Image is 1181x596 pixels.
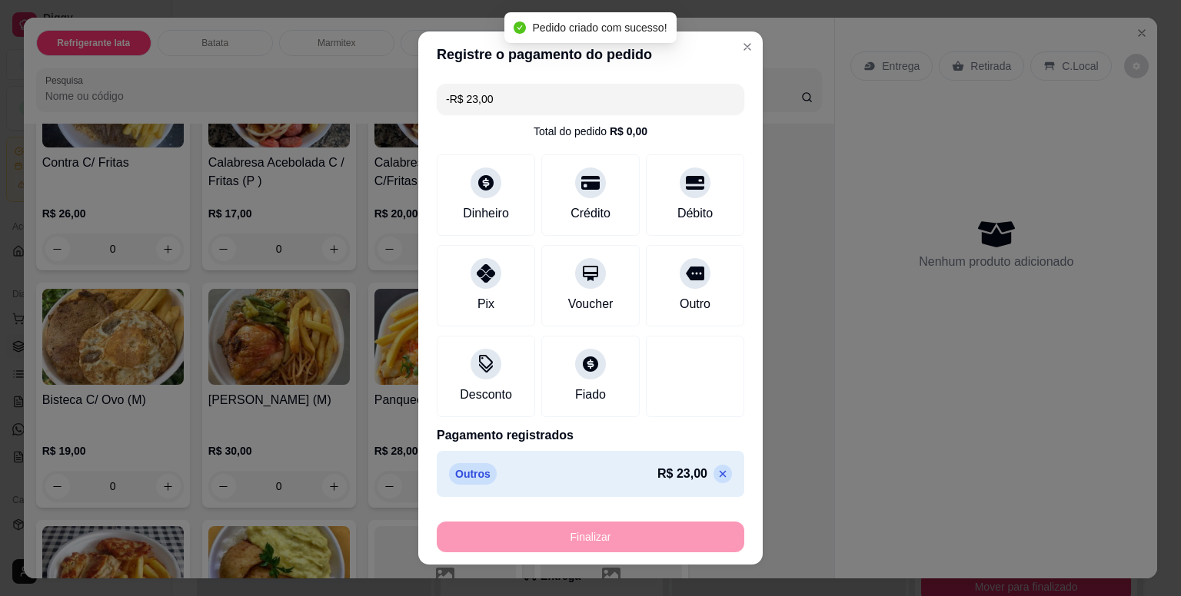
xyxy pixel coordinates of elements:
[677,204,713,223] div: Débito
[463,204,509,223] div: Dinheiro
[680,295,710,313] div: Outro
[532,22,667,34] span: Pedido criado com sucesso!
[418,31,763,78] header: Registre o pagamento do pedido
[610,124,647,139] div: R$ 0,00
[575,386,606,404] div: Fiado
[534,124,647,139] div: Total do pedido
[446,84,735,114] input: Ex.: hambúrguer de cordeiro
[460,386,512,404] div: Desconto
[568,295,614,313] div: Voucher
[449,463,497,485] p: Outros
[657,465,707,483] p: R$ 23,00
[571,204,610,223] div: Crédito
[437,426,744,445] p: Pagamento registrados
[735,35,760,59] button: Close
[477,295,494,313] div: Pix
[514,22,526,34] span: check-circle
